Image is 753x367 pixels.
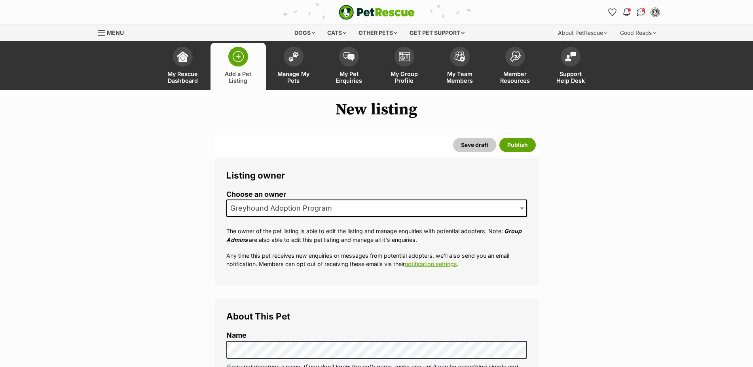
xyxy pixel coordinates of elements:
a: Add a Pet Listing [211,43,266,90]
img: chat-41dd97257d64d25036548639549fe6c8038ab92f7586957e7f3b1b290dea8141.svg [637,8,645,16]
a: My Team Members [432,43,487,90]
img: Greyhound Adoption Program profile pic [651,8,659,16]
label: Choose an owner [226,190,527,199]
a: My Group Profile [377,43,432,90]
button: My account [649,6,662,19]
p: The owner of the pet listing is able to edit the listing and manage enquiries with potential adop... [226,227,527,244]
a: Manage My Pets [266,43,321,90]
a: notification settings [405,261,457,267]
img: dashboard-icon-eb2f2d2d3e046f16d808141f083e7271f6b2e854fb5c12c21221c1fb7104beca.svg [177,51,188,62]
button: Notifications [620,6,633,19]
img: group-profile-icon-3fa3cf56718a62981997c0bc7e787c4b2cf8bcc04b72c1350f741eb67cf2f40e.svg [399,52,410,61]
a: My Rescue Dashboard [155,43,211,90]
button: Publish [499,138,536,152]
img: member-resources-icon-8e73f808a243e03378d46382f2149f9095a855e16c252ad45f914b54edf8863c.svg [510,51,521,62]
img: notifications-46538b983faf8c2785f20acdc204bb7945ddae34d4c08c2a6579f10ce5e182be.svg [623,8,630,16]
a: Member Resources [487,43,543,90]
button: Save draft [453,138,496,152]
span: Menu [107,29,124,36]
a: Menu [98,25,129,39]
div: Cats [322,25,352,41]
span: My Group Profile [387,70,422,84]
span: My Pet Enquiries [331,70,367,84]
span: About This Pet [226,311,290,321]
img: manage-my-pets-icon-02211641906a0b7f246fdf0571729dbe1e7629f14944591b6c1af311fb30b64b.svg [288,51,299,62]
a: My Pet Enquiries [321,43,377,90]
div: Get pet support [404,25,470,41]
a: PetRescue [339,5,415,20]
div: Good Reads [615,25,662,41]
img: add-pet-listing-icon-0afa8454b4691262ce3f59096e99ab1cd57d4a30225e0717b998d2c9b9846f56.svg [233,51,244,62]
div: About PetRescue [552,25,613,41]
a: Conversations [635,6,647,19]
img: team-members-icon-5396bd8760b3fe7c0b43da4ab00e1e3bb1a5d9ba89233759b79545d2d3fc5d0d.svg [454,51,465,62]
em: Group Admins [226,228,522,243]
label: Name [226,331,527,340]
span: Add a Pet Listing [220,70,256,84]
span: My Rescue Dashboard [165,70,201,84]
p: Any time this pet receives new enquiries or messages from potential adopters, we'll also send you... [226,251,527,268]
a: Favourites [606,6,619,19]
a: Support Help Desk [543,43,598,90]
span: My Team Members [442,70,478,84]
img: logo-e224e6f780fb5917bec1dbf3a21bbac754714ae5b6737aabdf751b685950b380.svg [339,5,415,20]
span: Member Resources [497,70,533,84]
img: pet-enquiries-icon-7e3ad2cf08bfb03b45e93fb7055b45f3efa6380592205ae92323e6603595dc1f.svg [343,52,355,61]
span: Listing owner [226,170,285,181]
div: Dogs [289,25,321,41]
span: Greyhound Adoption Program [226,200,527,217]
ul: Account quick links [606,6,662,19]
div: Other pets [353,25,403,41]
img: help-desk-icon-fdf02630f3aa405de69fd3d07c3f3aa587a6932b1a1747fa1d2bba05be0121f9.svg [565,52,576,61]
span: Greyhound Adoption Program [227,203,340,214]
span: Support Help Desk [553,70,588,84]
span: Manage My Pets [276,70,311,84]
